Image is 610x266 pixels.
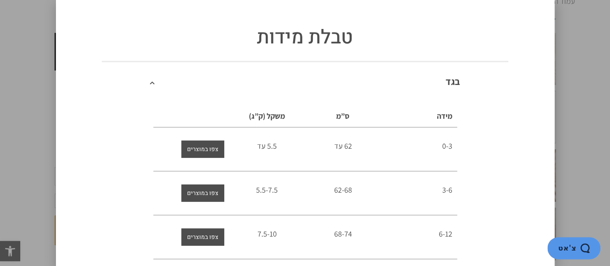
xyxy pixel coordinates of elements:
iframe: פותח יישומון שאפשר לשוחח בו בצ'אט עם אחד הנציגים שלנו [547,237,600,261]
span: 0-3 [442,141,452,151]
a: צפו במוצרים [181,140,224,158]
span: 3-6 [442,185,452,195]
span: משקל (ק”ג) [249,111,285,121]
a: צפו במוצרים [181,228,224,246]
span: 62-68 [334,185,352,195]
span: צפו במוצרים [187,140,218,158]
span: 62 עד [334,141,352,151]
h1: טבלת מידות [68,24,542,51]
span: 7.5-10 [258,229,277,239]
span: צפו במוצרים [187,228,218,246]
span: 68-74 [334,229,352,239]
span: 5.5-7.5 [256,185,278,195]
div: בגד [102,61,508,101]
span: מידה [437,111,452,121]
span: 5.5 עד [257,141,277,151]
span: צפו במוצרים [187,184,218,202]
a: צפו במוצרים [181,184,224,202]
span: ס”מ [336,111,350,121]
a: בגד [446,75,460,88]
span: 6-12 [439,229,452,239]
